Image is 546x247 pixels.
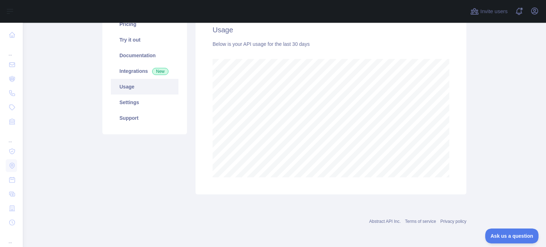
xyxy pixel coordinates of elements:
h2: Usage [213,25,449,35]
a: Terms of service [405,219,436,224]
a: Pricing [111,16,178,32]
button: Invite users [469,6,509,17]
a: Integrations New [111,63,178,79]
span: New [152,68,168,75]
a: Settings [111,95,178,110]
div: ... [6,230,17,245]
a: Usage [111,79,178,95]
a: Try it out [111,32,178,48]
span: Invite users [480,7,508,16]
a: Documentation [111,48,178,63]
a: Privacy policy [440,219,466,224]
div: ... [6,129,17,144]
a: Abstract API Inc. [369,219,401,224]
a: Support [111,110,178,126]
div: Below is your API usage for the last 30 days [213,41,449,48]
iframe: Toggle Customer Support [485,229,539,243]
div: ... [6,43,17,57]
